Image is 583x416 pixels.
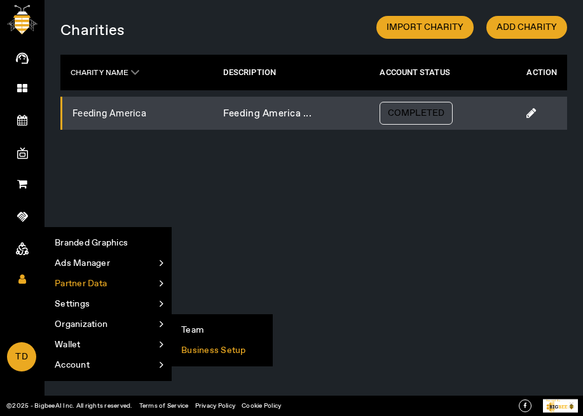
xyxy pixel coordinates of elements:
th: ACTION [463,55,567,90]
span: Feeding America ... [223,107,312,120]
tspan: r [552,399,554,402]
button: ADD CHARITY [486,16,567,39]
span: ADD CHARITY [497,21,557,34]
button: COMPLETED [380,102,453,125]
tspan: ed By [553,399,560,402]
a: Privacy Policy [195,401,236,410]
div: Charities [60,24,309,37]
th: ACCOUNT STATUS [369,55,463,90]
span: IMPORT CHARITY [387,21,463,34]
img: bigbee-logo.png [7,5,38,34]
button: IMPORT CHARITY [376,16,474,39]
a: Wallet [45,335,171,355]
li: Business Setup [172,340,272,361]
a: Account [45,355,171,375]
span: TD [8,343,35,371]
a: Cookie Policy [242,401,281,410]
a: Ads Manager [45,253,171,274]
a: ©2025 - BigbeeAI Inc. All rights reserved. [6,401,133,410]
a: Settings [45,294,171,314]
tspan: P [546,399,548,402]
td: Feeding America [60,97,213,130]
a: TD [7,342,36,371]
li: Team [172,320,272,340]
li: Branded Graphics [45,233,171,253]
a: Organization [45,314,171,335]
span: COMPLETED [388,104,444,123]
a: Partner Data [45,274,171,294]
tspan: owe [547,399,552,402]
th: DESCRIPTION [213,55,369,90]
a: Terms of Service [139,401,189,410]
span: CHARITY NAME [71,68,128,78]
